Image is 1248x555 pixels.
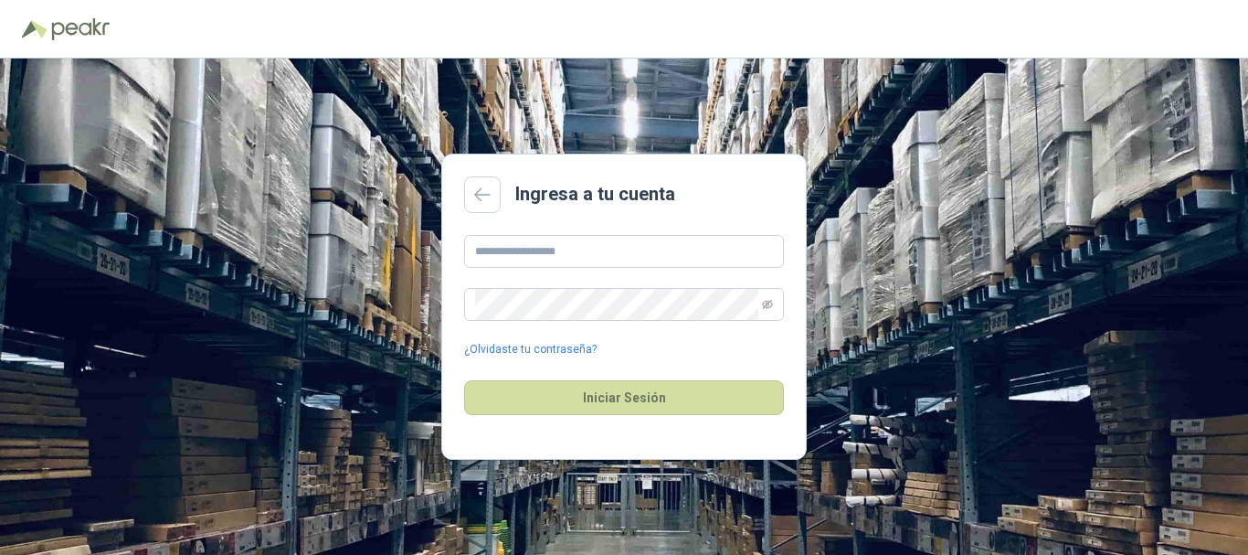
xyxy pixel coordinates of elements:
img: Peakr [51,18,110,40]
button: Iniciar Sesión [464,380,784,415]
a: ¿Olvidaste tu contraseña? [464,341,597,358]
img: Logo [22,20,48,38]
h2: Ingresa a tu cuenta [515,180,675,208]
span: eye-invisible [762,299,773,310]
